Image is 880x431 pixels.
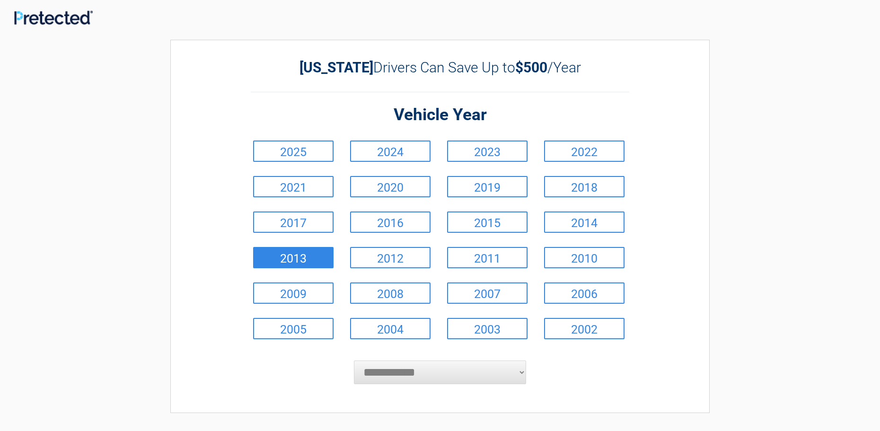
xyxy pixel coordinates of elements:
a: 2016 [350,211,431,233]
a: 2017 [253,211,334,233]
a: 2003 [447,318,528,339]
b: $500 [515,59,547,76]
a: 2021 [253,176,334,197]
a: 2010 [544,247,625,268]
a: 2011 [447,247,528,268]
a: 2019 [447,176,528,197]
a: 2002 [544,318,625,339]
a: 2020 [350,176,431,197]
a: 2013 [253,247,334,268]
a: 2015 [447,211,528,233]
a: 2006 [544,282,625,304]
h2: Drivers Can Save Up to /Year [251,59,629,76]
a: 2018 [544,176,625,197]
img: Main Logo [14,10,93,25]
b: [US_STATE] [299,59,373,76]
a: 2023 [447,141,528,162]
a: 2004 [350,318,431,339]
a: 2014 [544,211,625,233]
a: 2007 [447,282,528,304]
a: 2005 [253,318,334,339]
h2: Vehicle Year [251,104,629,126]
a: 2024 [350,141,431,162]
a: 2012 [350,247,431,268]
a: 2022 [544,141,625,162]
a: 2008 [350,282,431,304]
a: 2009 [253,282,334,304]
a: 2025 [253,141,334,162]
